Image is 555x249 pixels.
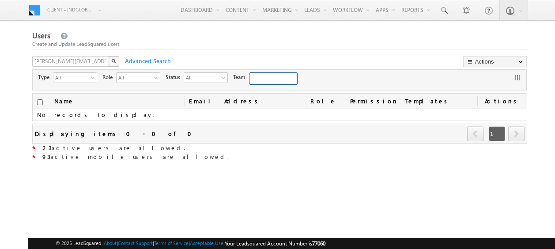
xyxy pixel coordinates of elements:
[508,127,525,141] a: next
[47,5,94,14] span: Client - indglobal1 (77060)
[185,94,306,109] a: Email Address
[91,75,98,80] span: select
[32,30,50,41] span: Users
[111,59,116,63] img: Search
[190,240,223,246] a: Acceptable Use
[42,144,52,151] strong: 23
[42,153,50,160] strong: 93
[225,240,325,247] span: Your Leadsquared Account Number is
[306,94,346,109] a: Role
[32,56,109,67] input: Search Users
[312,240,325,247] span: 77060
[32,40,527,48] div: Create and Update LeadSquared users
[33,109,527,121] td: No records to display.
[463,56,527,67] button: Actions
[489,126,505,141] span: 1
[118,240,153,246] a: Contact Support
[42,153,229,160] span: active mobile users are allowed.
[467,127,484,141] a: prev
[117,73,153,82] span: All
[53,73,90,82] span: All
[508,126,525,141] span: next
[233,73,249,81] span: Team
[467,126,483,141] span: prev
[346,94,477,109] span: Permission Templates
[38,73,53,81] span: Type
[102,73,116,81] span: Role
[184,73,220,82] span: All
[35,128,197,139] div: Displaying items 0 - 0 of 0
[121,57,174,65] span: Advanced Search
[154,75,161,80] span: select
[56,239,325,248] span: © 2025 LeadSquared | | | | |
[50,94,79,109] a: Name
[222,75,229,80] span: select
[42,144,185,151] span: active users are allowed.
[477,94,527,109] span: Actions
[166,73,184,81] span: Status
[154,240,189,246] a: Terms of Service
[104,240,117,246] a: About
